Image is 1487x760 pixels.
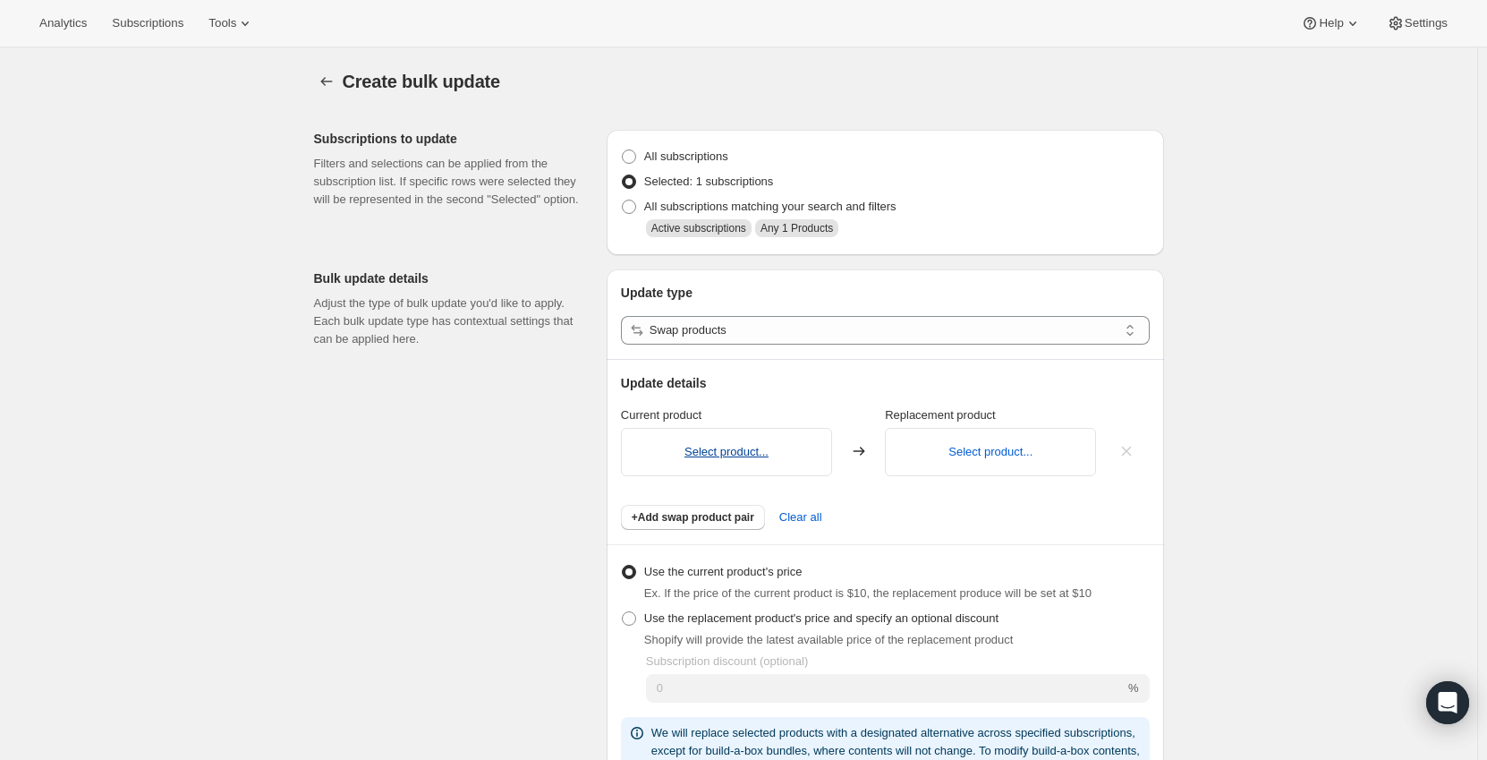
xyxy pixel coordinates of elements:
p: Bulk update details [314,269,592,287]
button: Analytics [29,11,98,36]
span: Help [1319,16,1343,30]
span: Ex. If the price of the current product is $10, the replacement produce will be set at $10 [644,586,1092,600]
p: Filters and selections can be applied from the subscription list. If specific rows were selected ... [314,155,592,209]
span: Use the replacement product's price and specify an optional discount [644,611,998,625]
p: Current product [621,406,885,424]
span: Settings [1405,16,1448,30]
div: Open Intercom Messenger [1426,681,1469,724]
span: Selected: 1 subscriptions [644,175,774,188]
button: Select product... [684,445,769,458]
span: Active subscriptions [651,222,746,235]
span: % [1128,681,1139,695]
p: Subscriptions to update [314,130,592,148]
button: Settings [1376,11,1458,36]
span: Subscriptions [112,16,183,30]
span: Clear all [779,508,822,526]
button: Clear all [769,500,833,535]
button: Help [1290,11,1372,36]
p: Adjust the type of bulk update you'd like to apply. Each bulk update type has contextual settings... [314,295,592,348]
span: Tools [208,16,236,30]
input: 0 [646,674,1125,703]
span: Any 1 Products [760,222,833,235]
span: Analytics [39,16,87,30]
p: Update type [621,284,1150,302]
span: Shopify will provide the latest available price of the replacement product [644,633,1014,646]
button: Select product... [948,445,1032,458]
span: Create bulk update [343,72,500,91]
span: +Add swap product pair [632,510,754,525]
span: Use the current product's price [644,565,803,578]
button: Subscriptions [101,11,194,36]
button: +Add swap product pair [621,505,765,530]
p: Replacement product [885,406,1149,424]
span: Subscription discount (optional) [646,654,808,668]
p: Update details [621,374,1150,392]
span: All subscriptions [644,149,728,163]
button: Tools [198,11,265,36]
span: All subscriptions matching your search and filters [644,200,896,213]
